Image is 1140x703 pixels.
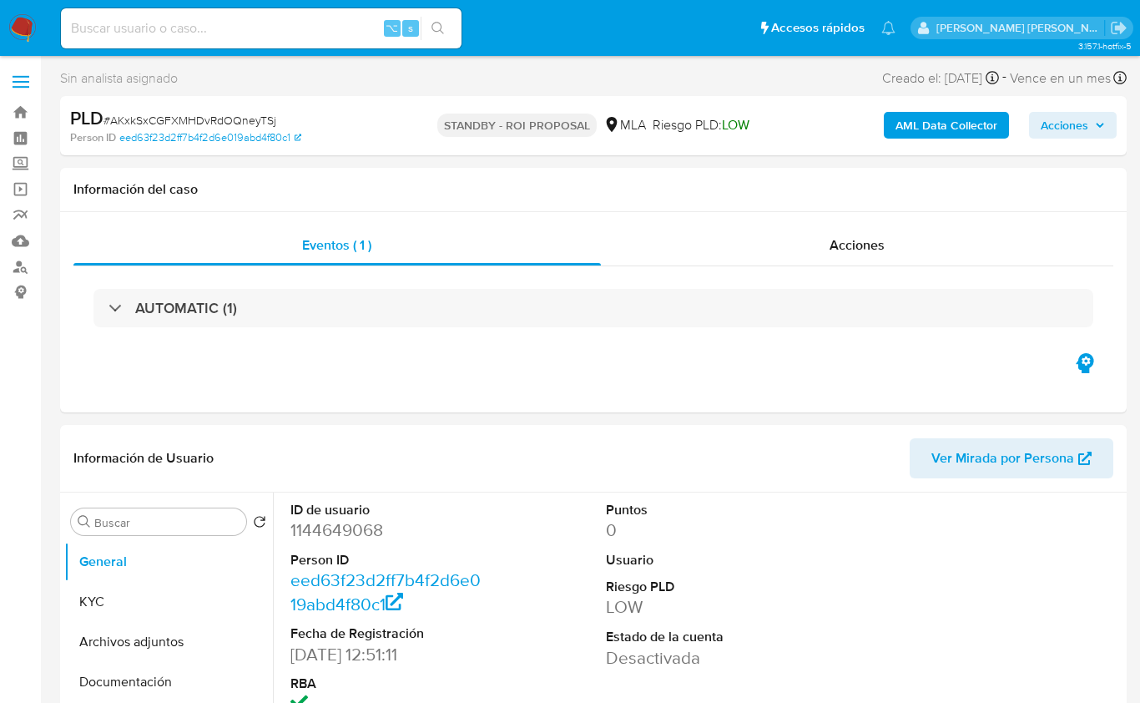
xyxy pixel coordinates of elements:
[73,450,214,467] h1: Información de Usuario
[606,518,800,542] dd: 0
[290,675,484,693] dt: RBA
[722,115,749,134] span: LOW
[830,235,885,255] span: Acciones
[70,104,103,131] b: PLD
[290,568,481,615] a: eed63f23d2ff7b4f2d6e019abd4f80c1
[606,595,800,619] dd: LOW
[61,18,462,39] input: Buscar usuario o caso...
[606,551,800,569] dt: Usuario
[603,116,646,134] div: MLA
[253,515,266,534] button: Volver al orden por defecto
[70,130,116,145] b: Person ID
[421,17,455,40] button: search-icon
[290,551,484,569] dt: Person ID
[60,69,178,88] span: Sin analista asignado
[93,289,1093,327] div: AUTOMATIC (1)
[931,438,1074,478] span: Ver Mirada por Persona
[135,299,237,317] h3: AUTOMATIC (1)
[64,662,273,702] button: Documentación
[936,20,1105,36] p: jian.marin@mercadolibre.com
[386,20,398,36] span: ⌥
[64,622,273,662] button: Archivos adjuntos
[1010,69,1111,88] span: Vence en un mes
[73,181,1113,198] h1: Información del caso
[653,116,749,134] span: Riesgo PLD:
[437,114,597,137] p: STANDBY - ROI PROPOSAL
[606,501,800,519] dt: Puntos
[290,501,484,519] dt: ID de usuario
[910,438,1113,478] button: Ver Mirada por Persona
[290,518,484,542] dd: 1144649068
[606,646,800,670] dd: Desactivada
[290,643,484,666] dd: [DATE] 12:51:11
[606,578,800,596] dt: Riesgo PLD
[103,112,276,129] span: # AKxkSxCGFXMHDvRdOQneyTSj
[302,235,371,255] span: Eventos ( 1 )
[1041,112,1088,139] span: Acciones
[606,628,800,646] dt: Estado de la cuenta
[1110,19,1127,37] a: Salir
[1029,112,1117,139] button: Acciones
[119,130,301,145] a: eed63f23d2ff7b4f2d6e019abd4f80c1
[882,67,999,89] div: Creado el: [DATE]
[1002,67,1006,89] span: -
[771,19,865,37] span: Accesos rápidos
[408,20,413,36] span: s
[78,515,91,529] button: Buscar
[895,112,997,139] b: AML Data Collector
[94,515,240,530] input: Buscar
[881,21,895,35] a: Notificaciones
[64,582,273,622] button: KYC
[884,112,1009,139] button: AML Data Collector
[64,542,273,582] button: General
[290,625,484,643] dt: Fecha de Registración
